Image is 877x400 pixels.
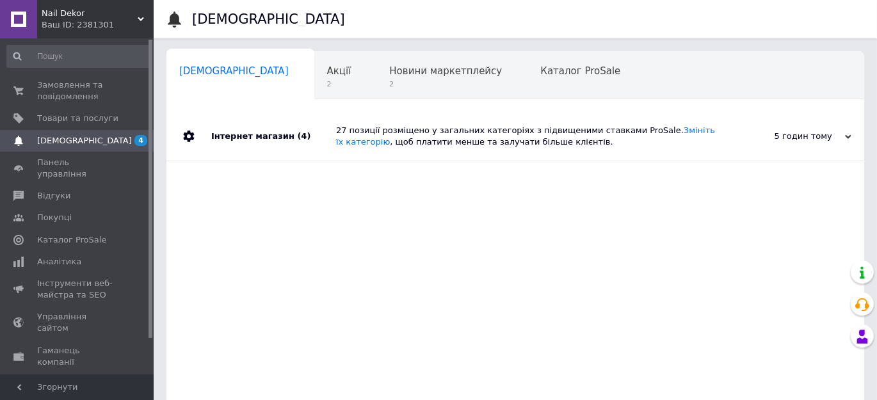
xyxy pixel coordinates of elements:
div: 5 годин тому [723,131,851,142]
span: Товари та послуги [37,113,118,124]
span: [DEMOGRAPHIC_DATA] [37,135,132,147]
span: [DEMOGRAPHIC_DATA] [179,65,289,77]
span: Каталог ProSale [37,234,106,246]
h1: [DEMOGRAPHIC_DATA] [192,12,345,27]
span: Новини маркетплейсу [389,65,502,77]
div: Інтернет магазин [211,112,336,161]
span: Каталог ProSale [540,65,620,77]
span: Акції [327,65,351,77]
span: Інструменти веб-майстра та SEO [37,278,118,301]
span: 2 [389,79,502,89]
span: (4) [297,131,310,141]
input: Пошук [6,45,151,68]
span: Аналітика [37,256,81,268]
div: Ваш ID: 2381301 [42,19,154,31]
span: Замовлення та повідомлення [37,79,118,102]
span: Покупці [37,212,72,223]
span: Nail Dekor [42,8,138,19]
span: 4 [134,135,147,146]
span: Гаманець компанії [37,345,118,368]
span: Управління сайтом [37,311,118,334]
span: 2 [327,79,351,89]
div: 27 позиції розміщено у загальних категоріях з підвищеними ставками ProSale. , щоб платити менше т... [336,125,723,148]
span: Відгуки [37,190,70,202]
span: Панель управління [37,157,118,180]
